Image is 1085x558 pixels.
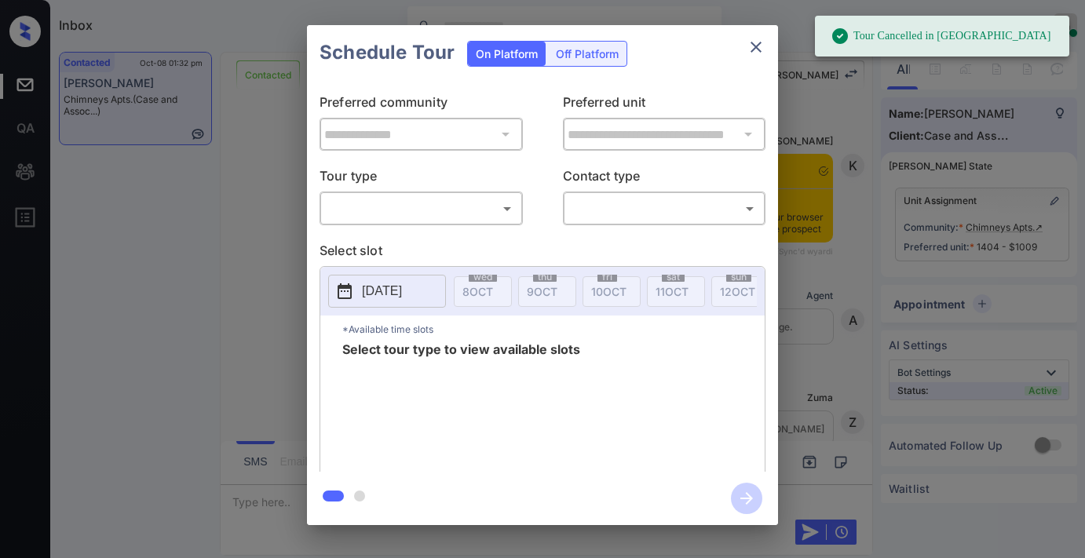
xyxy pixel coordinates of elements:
p: *Available time slots [342,315,765,343]
p: Preferred unit [563,93,766,118]
p: Tour type [320,166,523,191]
button: [DATE] [328,275,446,308]
button: close [740,31,772,63]
p: Contact type [563,166,766,191]
div: Off Platform [548,42,627,66]
p: Preferred community [320,93,523,118]
p: Select slot [320,241,765,266]
div: On Platform [468,42,546,66]
p: [DATE] [362,282,402,301]
span: Select tour type to view available slots [342,343,580,469]
div: Tour Cancelled in [GEOGRAPHIC_DATA] [831,20,1051,52]
h2: Schedule Tour [307,25,467,80]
